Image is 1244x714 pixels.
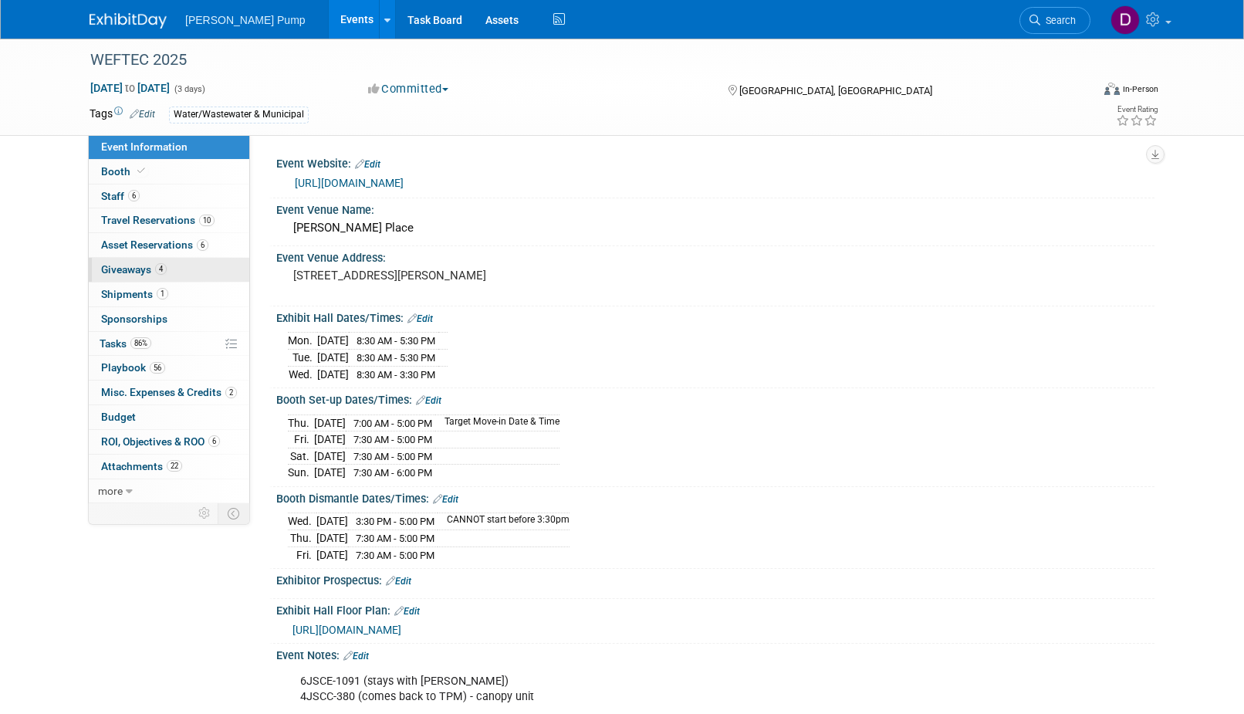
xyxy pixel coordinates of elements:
span: Budget [101,411,136,423]
div: Event Venue Address: [276,246,1154,266]
img: Format-Inperson.png [1104,83,1120,95]
span: Asset Reservations [101,239,208,251]
a: Playbook56 [89,356,249,380]
div: Exhibitor Prospectus: [276,569,1154,589]
div: Event Venue Name: [276,198,1154,218]
td: Tags [90,106,155,124]
td: [DATE] [314,448,346,465]
span: 8:30 AM - 3:30 PM [357,369,435,381]
button: Committed [363,81,455,97]
a: Search [1019,7,1090,34]
span: 8:30 AM - 5:30 PM [357,352,435,364]
span: 2 [225,387,237,398]
td: Tue. [288,350,317,367]
a: Edit [130,109,155,120]
div: WEFTEC 2025 [85,46,1067,74]
a: Edit [394,606,420,617]
td: [DATE] [314,415,346,431]
td: Sat. [288,448,314,465]
span: Travel Reservations [101,214,215,226]
span: 10 [199,215,215,226]
a: Attachments22 [89,455,249,479]
a: Booth [89,160,249,184]
div: Booth Dismantle Dates/Times: [276,487,1154,507]
td: Thu. [288,415,314,431]
span: 7:00 AM - 5:00 PM [353,418,432,429]
a: Sponsorships [89,307,249,331]
a: Edit [407,313,433,324]
i: Booth reservation complete [137,167,145,175]
td: Mon. [288,333,317,350]
div: Event Website: [276,152,1154,172]
a: Giveaways4 [89,258,249,282]
a: Event Information [89,135,249,159]
div: Booth Set-up Dates/Times: [276,388,1154,408]
td: [DATE] [317,333,349,350]
a: Edit [416,395,441,406]
a: Travel Reservations10 [89,208,249,232]
span: 6 [197,239,208,251]
span: Playbook [101,361,165,374]
span: [PERSON_NAME] Pump [185,14,306,26]
span: 7:30 AM - 5:00 PM [353,434,432,445]
div: [PERSON_NAME] Place [288,216,1143,240]
td: Target Move-in Date & Time [435,415,559,431]
div: In-Person [1122,83,1158,95]
td: CANNOT start before 3:30pm [438,513,570,530]
a: Edit [343,651,369,662]
span: Sponsorships [101,313,167,325]
span: ROI, Objectives & ROO [101,435,220,448]
td: [DATE] [317,366,349,382]
td: Thu. [288,530,316,547]
span: 7:30 AM - 5:00 PM [356,533,434,544]
a: Shipments1 [89,283,249,306]
span: Search [1040,15,1076,26]
span: Giveaways [101,263,167,276]
span: Tasks [100,337,151,350]
span: to [123,82,137,94]
span: 56 [150,362,165,374]
a: Edit [433,494,458,505]
span: 3:30 PM - 5:00 PM [356,516,434,527]
td: [DATE] [316,530,348,547]
td: [DATE] [316,513,348,530]
div: Exhibit Hall Dates/Times: [276,306,1154,327]
a: Edit [386,576,411,587]
a: Staff6 [89,184,249,208]
span: [DATE] [DATE] [90,81,171,95]
a: Tasks86% [89,332,249,356]
span: 6 [128,190,140,201]
span: Staff [101,190,140,202]
span: 86% [130,337,151,349]
span: Misc. Expenses & Credits [101,386,237,398]
img: David Perry [1110,5,1140,35]
td: Sun. [288,465,314,481]
td: Fri. [288,546,316,563]
td: [DATE] [314,465,346,481]
a: Edit [355,159,380,170]
span: [GEOGRAPHIC_DATA], [GEOGRAPHIC_DATA] [739,85,932,96]
a: [URL][DOMAIN_NAME] [292,624,401,636]
div: Exhibit Hall Floor Plan: [276,599,1154,619]
td: Personalize Event Tab Strip [191,503,218,523]
td: [DATE] [314,431,346,448]
td: [DATE] [317,350,349,367]
div: Water/Wastewater & Municipal [169,107,309,123]
span: 8:30 AM - 5:30 PM [357,335,435,347]
span: 22 [167,460,182,472]
span: Attachments [101,460,182,472]
a: more [89,479,249,503]
span: Shipments [101,288,168,300]
a: Asset Reservations6 [89,233,249,257]
td: Wed. [288,513,316,530]
a: [URL][DOMAIN_NAME] [295,177,404,189]
span: Event Information [101,140,188,153]
div: Event Notes: [276,644,1154,664]
a: Misc. Expenses & Credits2 [89,381,249,404]
span: 7:30 AM - 6:00 PM [353,467,432,479]
td: Fri. [288,431,314,448]
td: Wed. [288,366,317,382]
a: Budget [89,405,249,429]
span: (3 days) [173,84,205,94]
